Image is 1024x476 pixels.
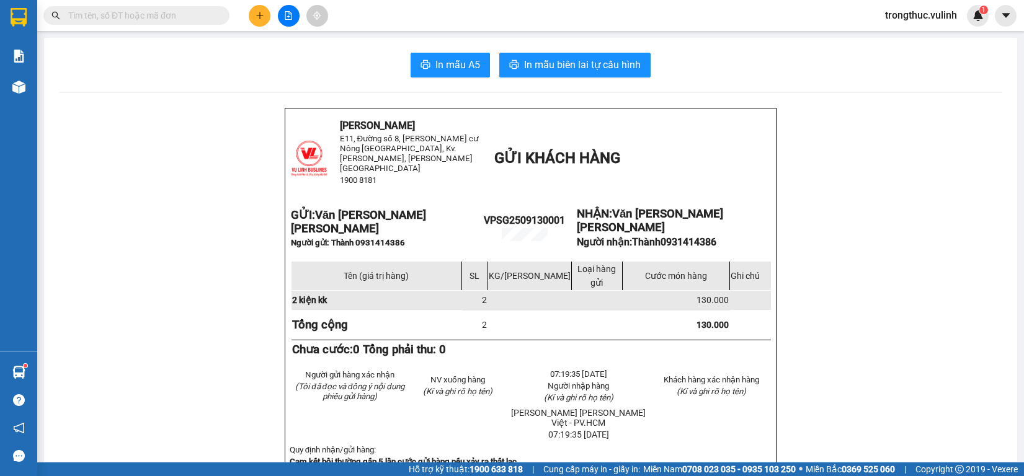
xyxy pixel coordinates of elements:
strong: Chưa cước: [292,343,446,356]
span: Hỗ trợ kỹ thuật: [409,462,523,476]
span: | [904,462,906,476]
strong: GỬI: [291,208,426,236]
span: [PERSON_NAME] [340,120,415,131]
sup: 1 [979,6,988,14]
span: file-add [284,11,293,20]
span: caret-down [1000,10,1012,21]
span: message [13,450,25,462]
img: logo-vxr [11,8,27,27]
span: (Kí và ghi rõ họ tên) [677,387,746,396]
img: warehouse-icon [12,366,25,379]
span: NV xuống hàng [430,375,485,384]
span: 0 Tổng phải thu: 0 [353,343,446,356]
span: printer [509,59,519,71]
button: plus [249,5,270,27]
span: Miền Nam [643,462,796,476]
span: plus [256,11,264,20]
span: 2 kiện kk [292,295,327,305]
span: | [532,462,534,476]
span: ⚪️ [799,467,803,472]
span: 130.000 [697,320,729,330]
strong: Tổng cộng [292,318,348,332]
span: Văn [PERSON_NAME] [PERSON_NAME] [291,208,426,236]
input: Tìm tên, số ĐT hoặc mã đơn [68,9,215,22]
span: trongthuc.vulinh [875,7,967,23]
span: (Kí và ghi rõ họ tên) [423,387,492,396]
img: logo [291,140,327,177]
span: 2 [482,320,487,330]
span: 2 [482,295,487,305]
td: Loại hàng gửi [571,261,622,290]
td: Cước món hàng [622,261,729,290]
img: warehouse-icon [12,81,25,94]
span: GỬI KHÁCH HÀNG [494,149,620,167]
span: (Kí và ghi rõ họ tên) [544,393,613,402]
span: 1900 8181 [340,175,376,185]
strong: Người nhận: [577,236,716,248]
span: In mẫu A5 [435,57,480,73]
span: Người nhập hàng [548,381,609,390]
button: caret-down [995,5,1017,27]
span: printer [421,59,430,71]
strong: Cam kết bồi thường gấp 5 lần cước gửi hàng nếu xảy ra thất lạc [290,457,517,466]
span: Miền Bắc [806,462,895,476]
span: search [51,11,60,20]
span: Thành [632,236,716,248]
span: notification [13,422,25,434]
button: file-add [278,5,300,27]
span: Người gửi hàng xác nhận [305,370,394,379]
span: 0931414386 [661,236,716,248]
strong: NHẬN: [577,207,723,234]
span: Văn [PERSON_NAME] [PERSON_NAME] [577,207,723,234]
em: (Tôi đã đọc và đồng ý nội dung phiếu gửi hàng) [295,382,404,401]
span: 07:19:35 [DATE] [548,430,609,439]
strong: 0369 525 060 [842,464,895,474]
img: solution-icon [12,50,25,63]
td: SL [461,261,488,290]
strong: 0708 023 035 - 0935 103 250 [682,464,796,474]
img: icon-new-feature [973,10,984,21]
span: copyright [955,465,964,474]
span: VPSG2509130001 [484,214,565,226]
span: Người gửi: Thành 0931414386 [291,238,405,247]
td: Ghi chú [729,261,771,290]
span: 130.000 [697,295,729,305]
button: aim [306,5,328,27]
button: printerIn mẫu A5 [411,53,490,77]
span: Khách hàng xác nhận hàng [664,375,759,384]
span: Cung cấp máy in - giấy in: [543,462,640,476]
sup: 1 [24,364,27,368]
span: 1 [981,6,986,14]
span: question-circle [13,394,25,406]
span: Quy định nhận/gửi hàng: [290,445,376,454]
span: aim [313,11,321,20]
strong: 1900 633 818 [470,464,523,474]
span: E11, Đường số 8, [PERSON_NAME] cư Nông [GEOGRAPHIC_DATA], Kv.[PERSON_NAME], [PERSON_NAME][GEOGRAP... [340,134,479,173]
span: [PERSON_NAME] [PERSON_NAME] Việt - PV.HCM [511,408,646,428]
span: In mẫu biên lai tự cấu hình [524,57,641,73]
span: 07:19:35 [DATE] [550,369,607,379]
td: Tên (giá trị hàng) [291,261,461,290]
td: KG/[PERSON_NAME] [488,261,571,290]
button: printerIn mẫu biên lai tự cấu hình [499,53,651,77]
